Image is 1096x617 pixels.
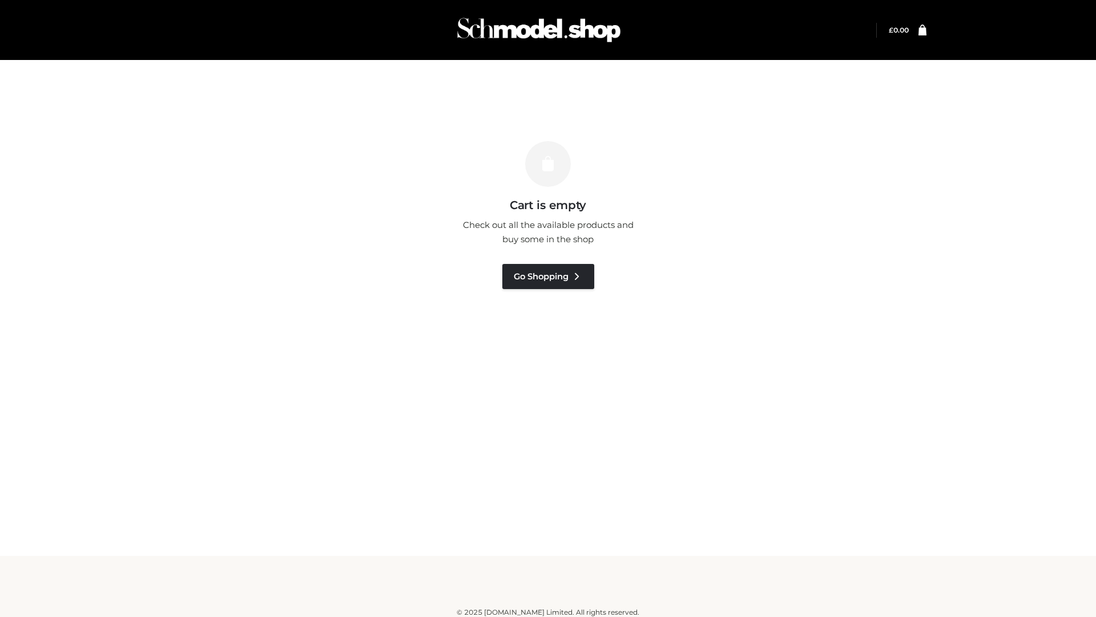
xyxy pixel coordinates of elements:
[453,7,624,53] img: Schmodel Admin 964
[889,26,909,34] bdi: 0.00
[889,26,893,34] span: £
[502,264,594,289] a: Go Shopping
[889,26,909,34] a: £0.00
[195,198,901,212] h3: Cart is empty
[457,218,639,247] p: Check out all the available products and buy some in the shop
